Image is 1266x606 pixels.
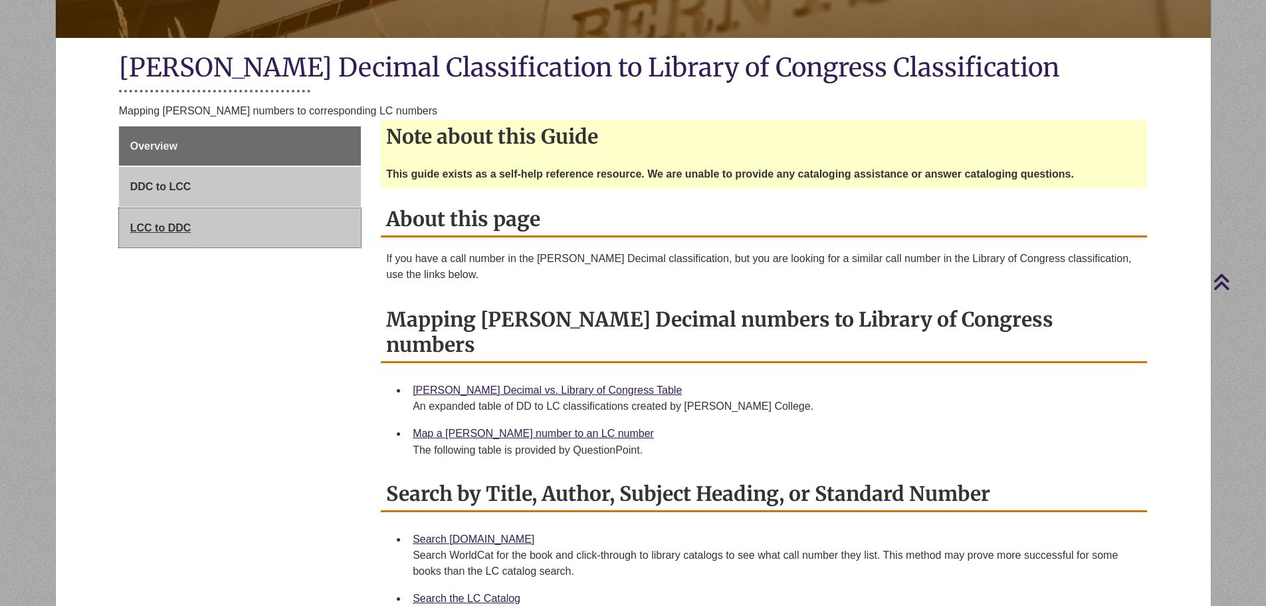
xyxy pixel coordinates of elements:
[119,126,361,248] div: Guide Page Menu
[413,398,1136,414] div: An expanded table of DD to LC classifications created by [PERSON_NAME] College.
[381,202,1147,237] h2: About this page
[119,51,1148,86] h1: [PERSON_NAME] Decimal Classification to Library of Congress Classification
[381,120,1147,153] h2: Note about this Guide
[119,167,361,207] a: DDC to LCC
[413,547,1136,579] div: Search WorldCat for the book and click-through to library catalogs to see what call number they l...
[381,303,1147,363] h2: Mapping [PERSON_NAME] Decimal numbers to Library of Congress numbers
[119,105,437,116] span: Mapping [PERSON_NAME] numbers to corresponding LC numbers
[119,126,361,166] a: Overview
[1213,273,1263,291] a: Back to Top
[413,384,682,396] a: [PERSON_NAME] Decimal vs. Library of Congress Table
[130,222,191,233] span: LCC to DDC
[386,168,1074,180] strong: This guide exists as a self-help reference resource. We are unable to provide any cataloging assi...
[119,208,361,248] a: LCC to DDC
[413,533,534,545] a: Search [DOMAIN_NAME]
[413,428,654,439] a: Map a [PERSON_NAME] number to an LC number
[130,140,177,152] span: Overview
[386,251,1142,283] p: If you have a call number in the [PERSON_NAME] Decimal classification, but you are looking for a ...
[413,442,1136,458] div: The following table is provided by QuestionPoint.
[413,593,520,604] a: Search the LC Catalog
[381,477,1147,512] h2: Search by Title, Author, Subject Heading, or Standard Number
[130,181,191,192] span: DDC to LCC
